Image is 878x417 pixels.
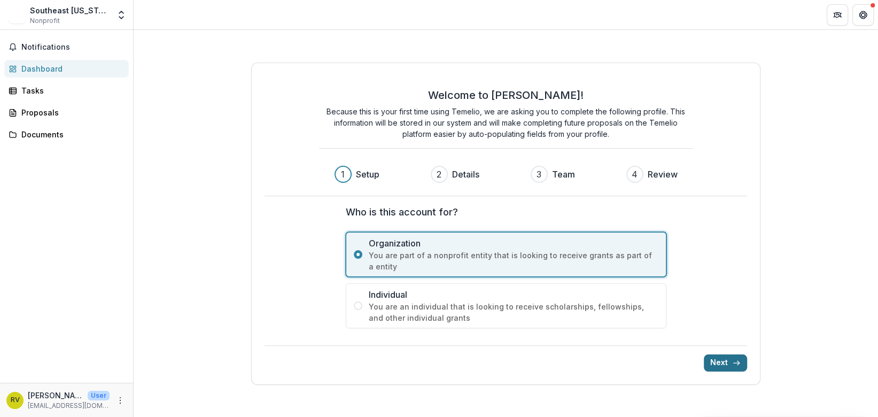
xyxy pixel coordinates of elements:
[30,16,60,26] span: Nonprofit
[356,168,379,181] h3: Setup
[30,5,110,16] div: Southeast [US_STATE] Area Agency on Aging
[369,250,658,272] span: You are part of a nonprofit entity that is looking to receive grants as part of a entity
[552,168,575,181] h3: Team
[11,397,20,404] div: Regina Vonhasseln
[428,89,584,102] h2: Welcome to [PERSON_NAME]!
[437,168,441,181] div: 2
[341,168,345,181] div: 1
[21,63,120,74] div: Dashboard
[852,4,874,26] button: Get Help
[21,129,120,140] div: Documents
[28,401,110,411] p: [EMAIL_ADDRESS][DOMAIN_NAME]
[335,166,678,183] div: Progress
[648,168,678,181] h3: Review
[369,288,658,301] span: Individual
[9,6,26,24] img: Southeast Missouri Area Agency on Aging
[369,301,658,323] span: You are an individual that is looking to receive scholarships, fellowships, and other individual ...
[21,85,120,96] div: Tasks
[88,391,110,400] p: User
[4,126,129,143] a: Documents
[369,237,658,250] span: Organization
[704,354,747,372] button: Next
[4,104,129,121] a: Proposals
[4,38,129,56] button: Notifications
[319,106,693,140] p: Because this is your first time using Temelio, we are asking you to complete the following profil...
[632,168,638,181] div: 4
[4,82,129,99] a: Tasks
[28,390,83,401] p: [PERSON_NAME]
[114,4,129,26] button: Open entity switcher
[346,205,660,219] label: Who is this account for?
[21,107,120,118] div: Proposals
[21,43,125,52] span: Notifications
[452,168,479,181] h3: Details
[4,60,129,78] a: Dashboard
[537,168,541,181] div: 3
[114,394,127,407] button: More
[827,4,848,26] button: Partners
